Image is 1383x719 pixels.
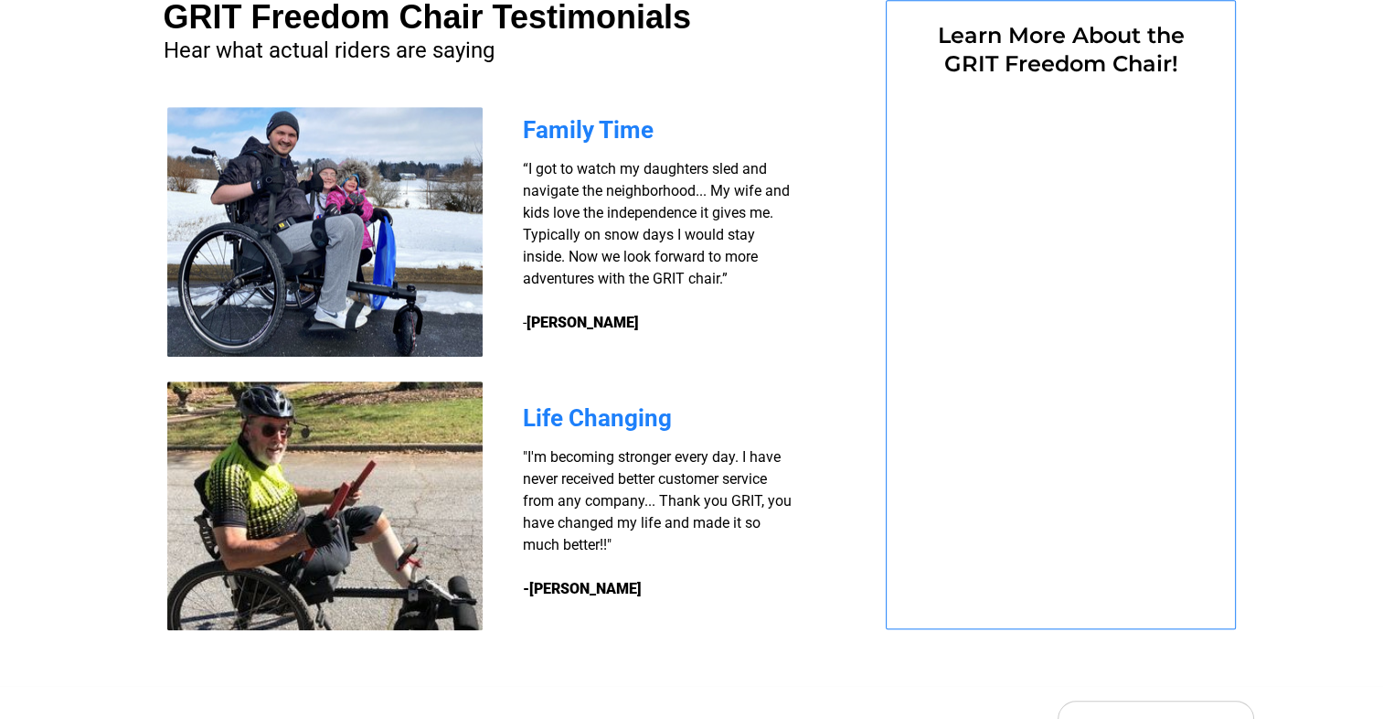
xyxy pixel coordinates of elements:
[527,314,639,331] strong: [PERSON_NAME]
[523,116,654,144] span: Family Time
[164,38,495,63] span: Hear what actual riders are saying
[523,404,672,432] span: Life Changing
[917,89,1205,226] iframe: Form 0
[523,160,790,331] span: “I got to watch my daughters sled and navigate the neighborhood... My wife and kids love the inde...
[523,448,792,553] span: "I'm becoming stronger every day. I have never received better customer service from any company....
[523,580,642,597] strong: -[PERSON_NAME]
[938,22,1185,77] span: Learn More About the GRIT Freedom Chair!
